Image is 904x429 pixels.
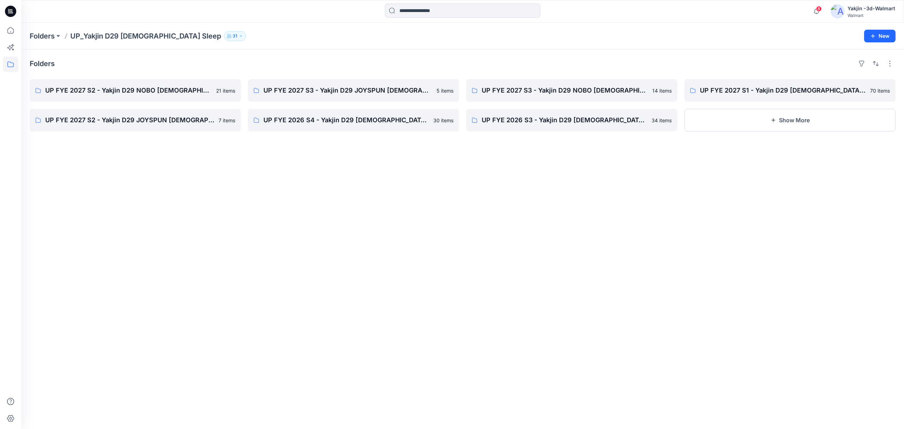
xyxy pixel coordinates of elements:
a: UP FYE 2027 S1 - Yakjin D29 [DEMOGRAPHIC_DATA] Sleepwear70 items [684,79,896,102]
p: UP FYE 2027 S1 - Yakjin D29 [DEMOGRAPHIC_DATA] Sleepwear [700,86,866,95]
p: 14 items [652,87,672,94]
p: 70 items [870,87,890,94]
a: UP FYE 2027 S3 - Yakjin D29 NOBO [DEMOGRAPHIC_DATA] Sleepwear14 items [466,79,677,102]
a: UP FYE 2026 S4 - Yakjin D29 [DEMOGRAPHIC_DATA] Sleepwear30 items [248,109,459,131]
button: 31 [224,31,246,41]
p: 31 [233,32,237,40]
p: 7 items [219,117,235,124]
a: Folders [30,31,55,41]
a: UP FYE 2026 S3 - Yakjin D29 [DEMOGRAPHIC_DATA] Sleepwear34 items [466,109,677,131]
div: Yakjin -3d-Walmart [847,4,895,13]
a: UP FYE 2027 S2 - Yakjin D29 JOYSPUN [DEMOGRAPHIC_DATA] Sleepwear7 items [30,109,241,131]
button: Show More [684,109,896,131]
span: 8 [816,6,822,12]
p: 34 items [652,117,672,124]
p: UP FYE 2027 S2 - Yakjin D29 JOYSPUN [DEMOGRAPHIC_DATA] Sleepwear [45,115,214,125]
button: New [864,30,896,42]
a: UP FYE 2027 S3 - Yakjin D29 JOYSPUN [DEMOGRAPHIC_DATA] Sleepwear5 items [248,79,459,102]
p: UP FYE 2026 S4 - Yakjin D29 [DEMOGRAPHIC_DATA] Sleepwear [263,115,429,125]
div: Walmart [847,13,895,18]
p: UP_Yakjin D29 [DEMOGRAPHIC_DATA] Sleep [70,31,221,41]
p: 21 items [216,87,235,94]
p: UP FYE 2027 S2 - Yakjin D29 NOBO [DEMOGRAPHIC_DATA] Sleepwear [45,86,212,95]
p: UP FYE 2027 S3 - Yakjin D29 JOYSPUN [DEMOGRAPHIC_DATA] Sleepwear [263,86,432,95]
p: 30 items [433,117,453,124]
a: UP FYE 2027 S2 - Yakjin D29 NOBO [DEMOGRAPHIC_DATA] Sleepwear21 items [30,79,241,102]
p: 5 items [436,87,453,94]
h4: Folders [30,59,55,68]
img: avatar [831,4,845,18]
p: UP FYE 2026 S3 - Yakjin D29 [DEMOGRAPHIC_DATA] Sleepwear [482,115,647,125]
p: UP FYE 2027 S3 - Yakjin D29 NOBO [DEMOGRAPHIC_DATA] Sleepwear [482,86,648,95]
